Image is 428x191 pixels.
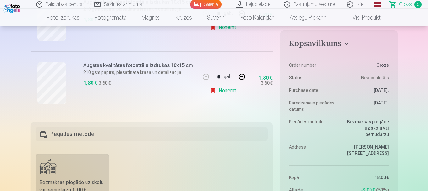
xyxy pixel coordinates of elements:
dt: Order number [289,62,336,68]
a: Visi produkti [335,9,389,26]
dd: Grozs [342,62,389,68]
dd: [DATE]. [342,100,389,112]
div: 3,60 € [261,80,273,86]
dd: [PERSON_NAME][STREET_ADDRESS] [342,144,389,156]
dt: Status [289,75,336,81]
a: Krūzes [168,9,199,26]
dt: Paredzamais piegādes datums [289,100,336,112]
p: 210 gsm papīrs, piesātināta krāsa un detalizācija [83,69,197,76]
div: 1,80 € [258,76,273,80]
a: Foto izdrukas [39,9,87,26]
a: Noņemt [210,21,238,34]
div: 3,60 € [99,80,111,86]
a: Magnēti [134,9,168,26]
dd: 18,00 € [342,174,389,181]
a: Fotogrāmata [87,9,134,26]
div: gab. [224,69,233,84]
span: Neapmaksāts [361,75,389,81]
a: Noņemt [210,84,238,97]
span: Grozs [399,1,412,8]
span: 5 [414,1,422,8]
dd: [DATE]. [342,87,389,93]
h6: Augstas kvalitātes fotoattēlu izdrukas 10x15 cm [83,62,197,69]
dt: Purchase date [289,87,336,93]
a: Foto kalendāri [233,9,282,26]
div: 1,80 € [83,79,97,87]
dt: Piegādes metode [289,119,336,138]
dt: Address [289,144,336,156]
dt: Kopā [289,174,336,181]
img: /fa1 [3,3,22,13]
h5: Piegādes metode [36,127,268,141]
dd: Bezmaksas piegāde uz skolu vai bērnudārzu [342,119,389,138]
a: Suvenīri [199,9,233,26]
button: Kopsavilkums [289,39,389,50]
a: Atslēgu piekariņi [282,9,335,26]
